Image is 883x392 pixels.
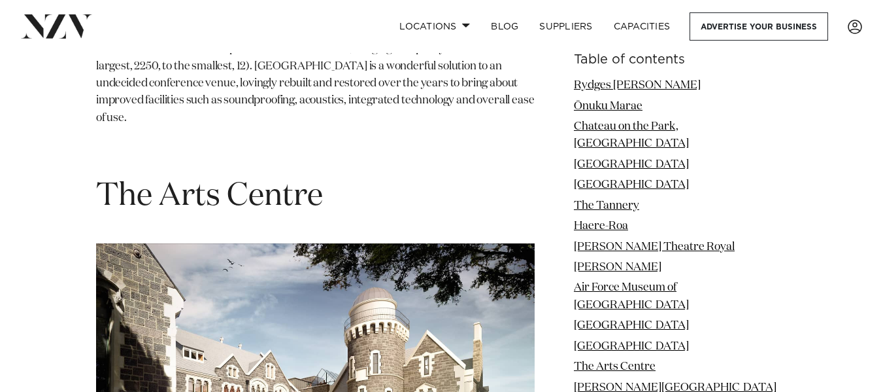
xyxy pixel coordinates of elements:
a: Capacities [603,12,681,41]
a: [PERSON_NAME] [574,262,661,273]
h6: Table of contents [574,53,787,67]
a: Locations [389,12,480,41]
a: Advertise your business [690,12,828,41]
a: Rydges [PERSON_NAME] [574,80,701,91]
a: Air Force Museum of [GEOGRAPHIC_DATA] [574,282,689,310]
a: SUPPLIERS [529,12,603,41]
a: Chateau on the Park, [GEOGRAPHIC_DATA] [574,121,689,149]
a: [GEOGRAPHIC_DATA] [574,341,689,352]
img: nzv-logo.png [21,14,92,38]
a: [PERSON_NAME] Theatre Royal [574,241,735,253]
a: The Tannery [574,200,639,211]
a: [GEOGRAPHIC_DATA] [574,159,689,170]
a: Haere-Roa [574,221,628,232]
a: [GEOGRAPHIC_DATA] [574,179,689,190]
a: BLOG [480,12,529,41]
a: Ōnuku Marae [574,100,642,111]
a: [GEOGRAPHIC_DATA] [574,320,689,331]
span: The Arts Centre [96,181,323,212]
a: The Arts Centre [574,361,656,372]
